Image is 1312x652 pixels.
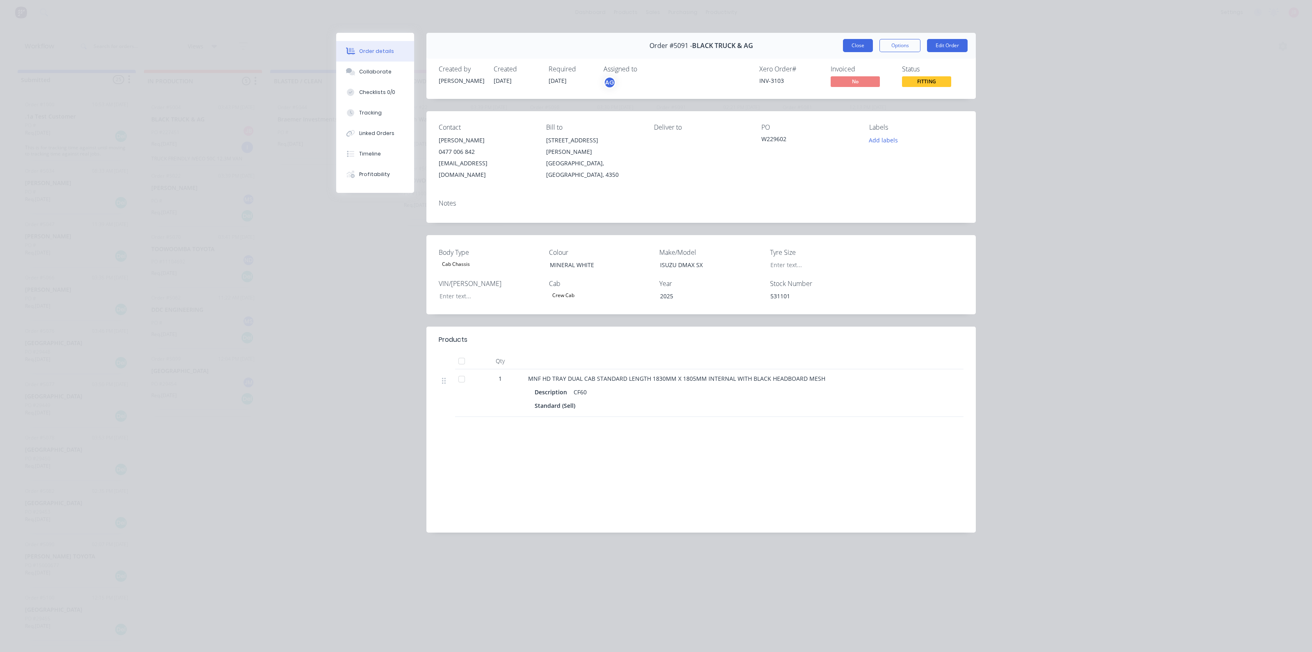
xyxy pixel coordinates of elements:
span: [DATE] [494,77,512,85]
div: CF60 [570,386,590,398]
div: [PERSON_NAME] [439,135,533,146]
div: Deliver to [654,124,748,131]
div: Bill to [546,124,640,131]
div: Timeline [359,150,381,158]
div: Checklists 0/0 [359,89,395,96]
button: AG [604,76,616,89]
div: Products [439,335,467,345]
label: Body Type [439,247,541,257]
button: Close [843,39,873,52]
div: Tracking [359,109,382,117]
button: FITTING [902,76,951,89]
label: Stock Number [770,279,872,288]
div: 2025 [654,290,756,302]
div: [PERSON_NAME]0477 006 842[EMAIL_ADDRESS][DOMAIN_NAME] [439,135,533,181]
div: Created [494,65,539,73]
div: Required [549,65,594,73]
div: MINERAL WHITE [543,259,646,271]
span: FITTING [902,76,951,87]
button: Add labels [864,135,902,146]
div: [STREET_ADDRESS][PERSON_NAME] [546,135,640,158]
button: Options [879,39,920,52]
div: Contact [439,124,533,131]
div: ISUZU DMAX SX [654,259,756,271]
span: 1 [499,374,502,383]
div: INV-3103 [759,76,821,85]
span: BLACK TRUCK & AG [692,42,753,50]
span: MNF HD TRAY DUAL CAB STANDARD LENGTH 1830MM X 1805MM INTERNAL WITH BLACK HEADBOARD MESH [528,375,825,382]
div: Profitability [359,171,390,178]
label: Year [659,279,762,288]
button: Timeline [336,144,414,164]
div: Crew Cab [549,290,578,301]
div: Order details [359,48,394,55]
div: [EMAIL_ADDRESS][DOMAIN_NAME] [439,158,533,181]
button: Linked Orders [336,123,414,144]
span: No [831,76,880,87]
button: Edit Order [927,39,968,52]
div: Xero Order # [759,65,821,73]
div: 531101 [764,290,866,302]
div: W229602 [761,135,856,146]
div: [GEOGRAPHIC_DATA], [GEOGRAPHIC_DATA], 4350 [546,158,640,181]
span: [DATE] [549,77,567,85]
div: Invoiced [831,65,892,73]
button: Order details [336,41,414,62]
button: Tracking [336,103,414,123]
label: Cab [549,279,651,288]
div: Notes [439,199,963,207]
label: Tyre Size [770,247,872,257]
div: Linked Orders [359,130,394,137]
button: Profitability [336,164,414,185]
div: PO [761,124,856,131]
label: Make/Model [659,247,762,257]
label: Colour [549,247,651,257]
button: Collaborate [336,62,414,82]
div: Status [902,65,963,73]
label: VIN/[PERSON_NAME] [439,279,541,288]
span: Order #5091 - [649,42,692,50]
div: Labels [869,124,963,131]
div: Assigned to [604,65,686,73]
div: Collaborate [359,68,392,75]
div: Created by [439,65,484,73]
div: 0477 006 842 [439,146,533,158]
div: Description [535,386,570,398]
div: [PERSON_NAME] [439,76,484,85]
div: [STREET_ADDRESS][PERSON_NAME][GEOGRAPHIC_DATA], [GEOGRAPHIC_DATA], 4350 [546,135,640,181]
div: Qty [476,353,525,369]
button: Checklists 0/0 [336,82,414,103]
div: Cab Chassis [439,259,473,270]
div: Standard (Sell) [535,400,579,412]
